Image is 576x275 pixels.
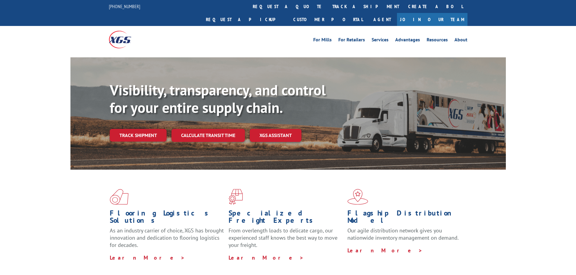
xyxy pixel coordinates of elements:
a: Agent [367,13,397,26]
a: Learn More > [347,247,423,254]
a: Resources [427,37,448,44]
a: Calculate transit time [171,129,245,142]
a: Join Our Team [397,13,467,26]
a: About [454,37,467,44]
h1: Flooring Logistics Solutions [110,209,224,227]
span: As an industry carrier of choice, XGS has brought innovation and dedication to flooring logistics... [110,227,224,248]
b: Visibility, transparency, and control for your entire supply chain. [110,81,326,117]
h1: Specialized Freight Experts [229,209,343,227]
a: XGS ASSISTANT [250,129,301,142]
a: Customer Portal [289,13,367,26]
a: For Mills [313,37,332,44]
a: Learn More > [229,254,304,261]
img: xgs-icon-flagship-distribution-model-red [347,189,368,205]
span: Our agile distribution network gives you nationwide inventory management on demand. [347,227,459,241]
img: xgs-icon-focused-on-flooring-red [229,189,243,205]
h1: Flagship Distribution Model [347,209,462,227]
a: Track shipment [110,129,167,142]
a: For Retailers [338,37,365,44]
a: Request a pickup [201,13,289,26]
a: [PHONE_NUMBER] [109,3,140,9]
a: Learn More > [110,254,185,261]
a: Services [372,37,389,44]
a: Advantages [395,37,420,44]
img: xgs-icon-total-supply-chain-intelligence-red [110,189,129,205]
p: From overlength loads to delicate cargo, our experienced staff knows the best way to move your fr... [229,227,343,254]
